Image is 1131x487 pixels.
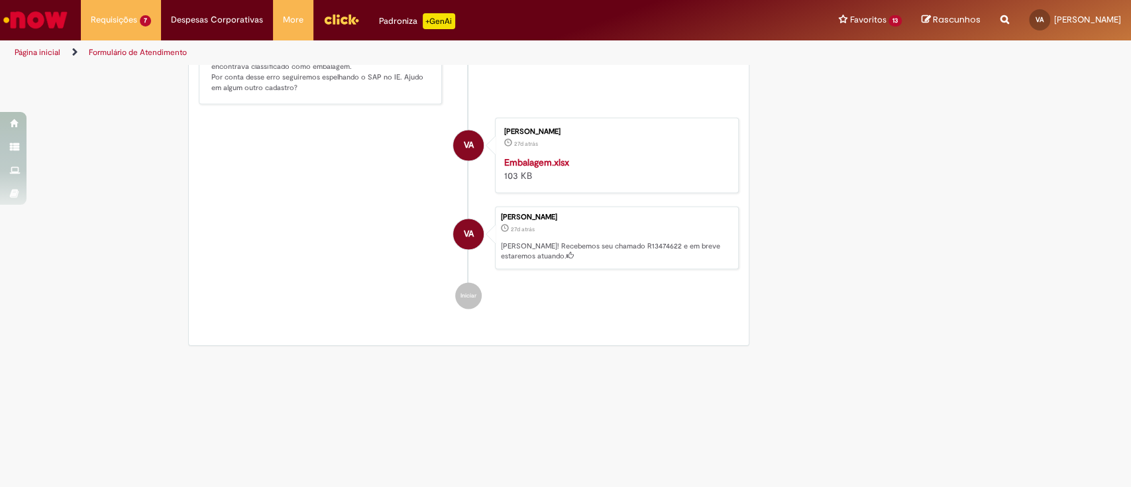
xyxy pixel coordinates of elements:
[1036,15,1044,24] span: VA
[1,7,70,33] img: ServiceNow
[423,13,455,29] p: +GenAi
[501,213,731,221] div: [PERSON_NAME]
[15,47,60,58] a: Página inicial
[504,156,725,182] div: 103 KB
[889,15,902,27] span: 13
[464,129,474,161] span: VA
[511,225,535,233] span: 27d atrás
[140,15,151,27] span: 7
[1054,14,1121,25] span: [PERSON_NAME]
[464,218,474,250] span: VA
[501,241,731,262] p: [PERSON_NAME]! Recebemos seu chamado R13474622 e em breve estaremos atuando.
[283,13,303,27] span: More
[511,225,535,233] time: 02/09/2025 21:43:43
[10,40,744,65] ul: Trilhas de página
[379,13,455,29] div: Padroniza
[89,47,187,58] a: Formulário de Atendimento
[323,9,359,29] img: click_logo_yellow_360x200.png
[504,156,569,168] a: Embalagem.xlsx
[849,13,886,27] span: Favoritos
[453,219,484,249] div: Vanio Marques Almeida
[504,128,725,136] div: [PERSON_NAME]
[199,206,739,270] li: Vanio Marques Almeida
[933,13,981,26] span: Rascunhos
[514,140,538,148] span: 27d atrás
[91,13,137,27] span: Requisições
[171,13,263,27] span: Despesas Corporativas
[453,130,484,160] div: Vanio Marques Almeida
[922,14,981,27] a: Rascunhos
[514,140,538,148] time: 02/09/2025 21:43:41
